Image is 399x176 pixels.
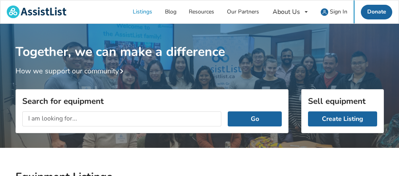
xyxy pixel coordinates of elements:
[221,0,265,23] a: Our Partners
[127,0,159,23] a: Listings
[315,0,354,23] a: user icon Sign In
[15,24,384,60] h1: Together, we can make a difference
[361,5,393,19] a: Donate
[22,96,282,106] h3: Search for equipment
[273,9,300,15] div: About Us
[308,96,377,106] h3: Sell equipment
[330,8,347,15] span: Sign In
[183,0,221,23] a: Resources
[321,8,328,16] img: user icon
[308,111,377,126] a: Create Listing
[159,0,183,23] a: Blog
[228,111,281,126] button: Go
[7,6,66,18] img: assistlist-logo
[22,111,222,126] input: I am looking for...
[15,66,127,76] a: How we support our community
